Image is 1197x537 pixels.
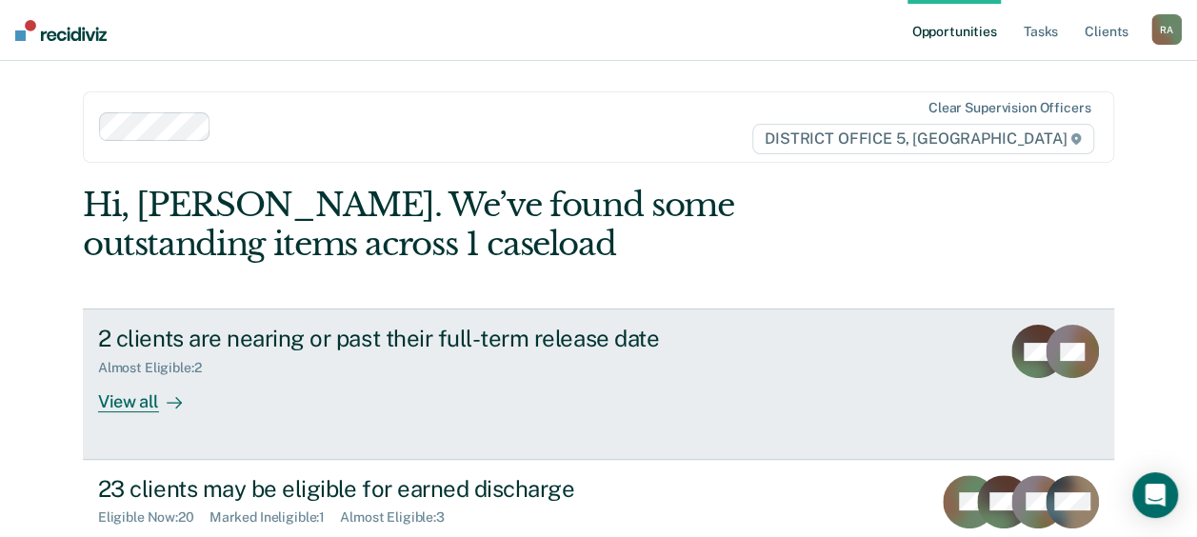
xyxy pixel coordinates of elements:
div: View all [98,376,205,413]
div: Clear supervision officers [928,100,1090,116]
span: DISTRICT OFFICE 5, [GEOGRAPHIC_DATA] [752,124,1094,154]
div: R A [1151,14,1182,45]
div: Open Intercom Messenger [1132,472,1178,518]
div: Hi, [PERSON_NAME]. We’ve found some outstanding items across 1 caseload [83,186,908,264]
div: Almost Eligible : 2 [98,360,217,376]
div: Almost Eligible : 3 [340,509,460,526]
div: 2 clients are nearing or past their full-term release date [98,325,767,352]
a: 2 clients are nearing or past their full-term release dateAlmost Eligible:2View all [83,308,1114,459]
div: 23 clients may be eligible for earned discharge [98,475,767,503]
img: Recidiviz [15,20,107,41]
div: Eligible Now : 20 [98,509,209,526]
button: RA [1151,14,1182,45]
div: Marked Ineligible : 1 [209,509,340,526]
